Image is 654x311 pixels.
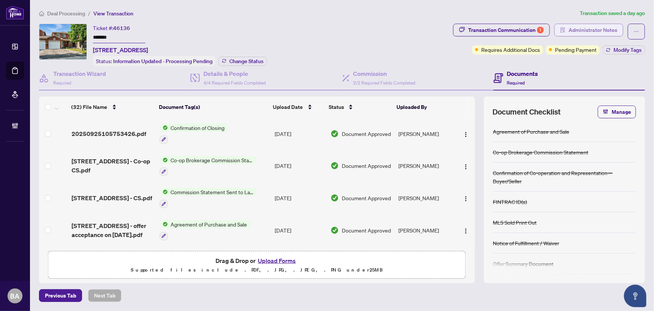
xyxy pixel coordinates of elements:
[507,80,525,86] span: Required
[218,57,267,66] button: Change Status
[493,260,554,268] div: Offer Summary Document
[395,150,455,182] td: [PERSON_NAME]
[216,256,298,266] span: Drag & Drop or
[229,59,263,64] span: Change Status
[113,58,213,65] span: Information Updated - Processing Pending
[88,9,90,18] li: /
[580,9,645,18] article: Transaction saved a day ago
[634,29,639,34] span: ellipsis
[463,164,469,170] img: Logo
[493,218,537,226] div: MLS Sold Print Out
[168,156,257,164] span: Co-op Brokerage Commission Statement
[168,124,228,132] span: Confirmation of Closing
[10,291,20,301] span: BA
[168,220,250,228] span: Agreement of Purchase and Sale
[394,97,453,118] th: Uploaded By
[204,69,266,78] h4: Details & People
[481,45,540,54] span: Requires Additional Docs
[69,97,156,118] th: (32) File Name
[53,266,461,275] p: Supported files include .PDF, .JPG, .JPEG, .PNG under 25 MB
[326,97,394,118] th: Status
[331,194,339,202] img: Document Status
[603,45,645,54] button: Modify Tags
[507,69,538,78] h4: Documents
[256,256,298,266] button: Upload Forms
[342,226,391,234] span: Document Approved
[353,69,416,78] h4: Commission
[156,97,270,118] th: Document Tag(s)
[554,24,623,36] button: Administrator Notes
[45,290,76,302] span: Previous Tab
[395,214,455,246] td: [PERSON_NAME]
[168,188,257,196] span: Commission Statement Sent to Lawyer
[493,148,588,156] div: Co-op Brokerage Commission Statement
[272,118,328,150] td: [DATE]
[453,24,550,36] button: Transaction Communication1
[113,25,130,32] span: 46136
[93,24,130,32] div: Ticket #:
[342,162,391,170] span: Document Approved
[460,128,472,140] button: Logo
[463,196,469,202] img: Logo
[160,188,257,208] button: Status IconCommission Statement Sent to Lawyer
[160,220,168,228] img: Status Icon
[272,246,328,279] td: [DATE]
[39,289,82,302] button: Previous Tab
[395,118,455,150] td: [PERSON_NAME]
[612,106,631,118] span: Manage
[93,45,148,54] span: [STREET_ADDRESS]
[460,192,472,204] button: Logo
[329,103,344,111] span: Status
[88,289,121,302] button: Next Tab
[493,127,569,136] div: Agreement of Purchase and Sale
[6,6,24,20] img: logo
[72,157,154,175] span: [STREET_ADDRESS] - Co-op CS.pdf
[569,24,617,36] span: Administrator Notes
[395,246,455,279] td: [PERSON_NAME]
[273,103,303,111] span: Upload Date
[72,129,146,138] span: 20250925105753426.pdf
[598,106,636,118] button: Manage
[39,11,44,16] span: home
[272,214,328,246] td: [DATE]
[160,124,168,132] img: Status Icon
[72,193,152,202] span: [STREET_ADDRESS] - CS.pdf
[463,228,469,234] img: Logo
[493,239,559,247] div: Notice of Fulfillment / Waiver
[270,97,326,118] th: Upload Date
[204,80,266,86] span: 4/4 Required Fields Completed
[493,107,561,117] span: Document Checklist
[272,182,328,214] td: [DATE]
[493,198,527,206] div: FINTRAC ID(s)
[560,27,566,33] span: solution
[331,162,339,170] img: Document Status
[93,10,133,17] span: View Transaction
[463,131,469,137] img: Logo
[160,220,250,240] button: Status IconAgreement of Purchase and Sale
[395,182,455,214] td: [PERSON_NAME]
[72,103,108,111] span: (32) File Name
[468,24,544,36] div: Transaction Communication
[342,130,391,138] span: Document Approved
[160,156,168,164] img: Status Icon
[460,160,472,172] button: Logo
[72,221,154,239] span: [STREET_ADDRESS] - offer acceptance on [DATE].pdf
[460,224,472,236] button: Logo
[47,10,85,17] span: Deal Processing
[160,124,228,144] button: Status IconConfirmation of Closing
[342,194,391,202] span: Document Approved
[614,47,642,53] span: Modify Tags
[53,69,106,78] h4: Transaction Wizard
[537,27,544,33] div: 1
[493,169,636,185] div: Confirmation of Co-operation and Representation—Buyer/Seller
[160,188,168,196] img: Status Icon
[48,251,465,279] span: Drag & Drop orUpload FormsSupported files include .PDF, .JPG, .JPEG, .PNG under25MB
[160,156,257,176] button: Status IconCo-op Brokerage Commission Statement
[353,80,416,86] span: 2/2 Required Fields Completed
[39,24,87,59] img: IMG-40748496_1.jpg
[555,45,597,54] span: Pending Payment
[331,130,339,138] img: Document Status
[624,285,647,307] button: Open asap
[93,56,216,66] div: Status:
[53,80,71,86] span: Required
